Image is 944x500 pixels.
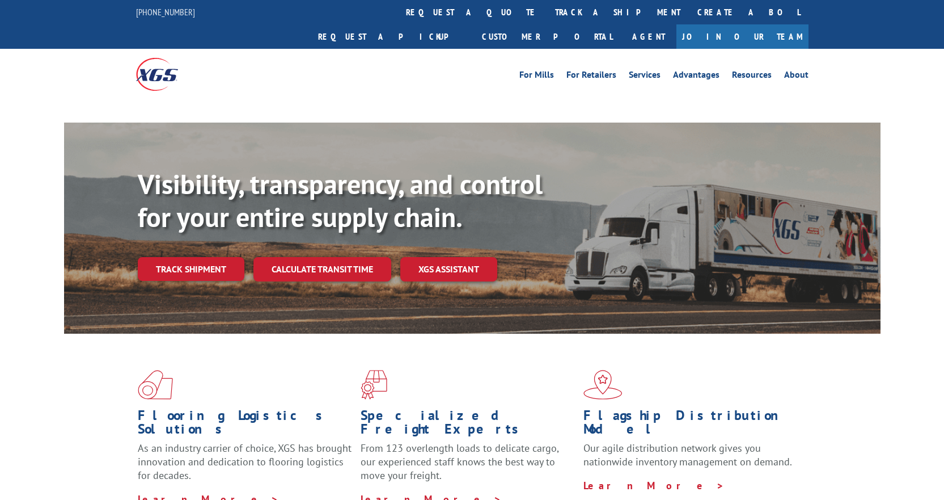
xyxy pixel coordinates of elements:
p: From 123 overlength loads to delicate cargo, our experienced staff knows the best way to move you... [361,442,575,492]
a: Agent [621,24,676,49]
a: For Mills [519,70,554,83]
img: xgs-icon-focused-on-flooring-red [361,370,387,400]
a: Request a pickup [310,24,473,49]
a: Services [629,70,661,83]
a: Join Our Team [676,24,808,49]
a: Resources [732,70,772,83]
a: Advantages [673,70,719,83]
a: [PHONE_NUMBER] [136,6,195,18]
a: Calculate transit time [253,257,391,281]
img: xgs-icon-total-supply-chain-intelligence-red [138,370,173,400]
span: Our agile distribution network gives you nationwide inventory management on demand. [583,442,792,468]
span: As an industry carrier of choice, XGS has brought innovation and dedication to flooring logistics... [138,442,352,482]
a: About [784,70,808,83]
a: Track shipment [138,257,244,281]
a: Learn More > [583,479,725,492]
h1: Flooring Logistics Solutions [138,409,352,442]
a: Customer Portal [473,24,621,49]
a: XGS ASSISTANT [400,257,497,281]
a: For Retailers [566,70,616,83]
h1: Flagship Distribution Model [583,409,798,442]
img: xgs-icon-flagship-distribution-model-red [583,370,623,400]
b: Visibility, transparency, and control for your entire supply chain. [138,166,543,234]
h1: Specialized Freight Experts [361,409,575,442]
